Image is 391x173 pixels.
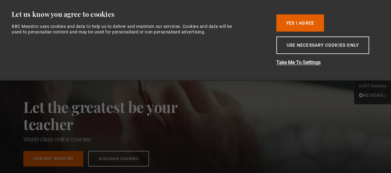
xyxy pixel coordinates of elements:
[354,69,391,104] div: 6,097 ReviewsRead All Reviews
[276,37,369,54] button: Use necessary cookies only
[12,10,267,19] div: Let us know you agree to cookies
[359,93,386,97] img: REVIEWS.io
[23,98,205,133] h2: Let the greatest be your teacher
[356,92,389,100] div: Read All Reviews
[356,83,389,89] div: 6,097 Reviews
[276,59,375,66] button: Take Me To Settings
[12,24,241,35] div: BBC Maestro uses cookies and data to help us to deliver and maintain our services. Cookies and da...
[23,135,205,144] h1: World-class online courses
[276,14,324,32] button: Yes I Agree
